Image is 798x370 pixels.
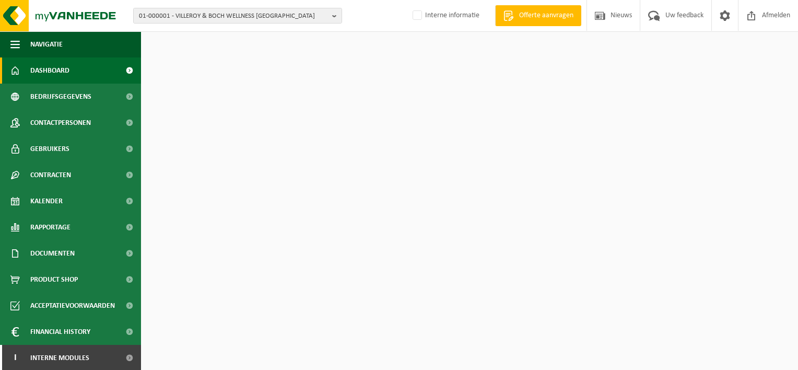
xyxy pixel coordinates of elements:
[30,57,69,84] span: Dashboard
[30,188,63,214] span: Kalender
[30,240,75,267] span: Documenten
[30,162,71,188] span: Contracten
[30,84,91,110] span: Bedrijfsgegevens
[139,8,328,24] span: 01-000001 - VILLEROY & BOCH WELLNESS [GEOGRAPHIC_DATA]
[30,31,63,57] span: Navigatie
[30,267,78,293] span: Product Shop
[30,293,115,319] span: Acceptatievoorwaarden
[30,214,71,240] span: Rapportage
[517,10,576,21] span: Offerte aanvragen
[30,110,91,136] span: Contactpersonen
[133,8,342,24] button: 01-000001 - VILLEROY & BOCH WELLNESS [GEOGRAPHIC_DATA]
[30,136,69,162] span: Gebruikers
[410,8,479,24] label: Interne informatie
[30,319,90,345] span: Financial History
[495,5,581,26] a: Offerte aanvragen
